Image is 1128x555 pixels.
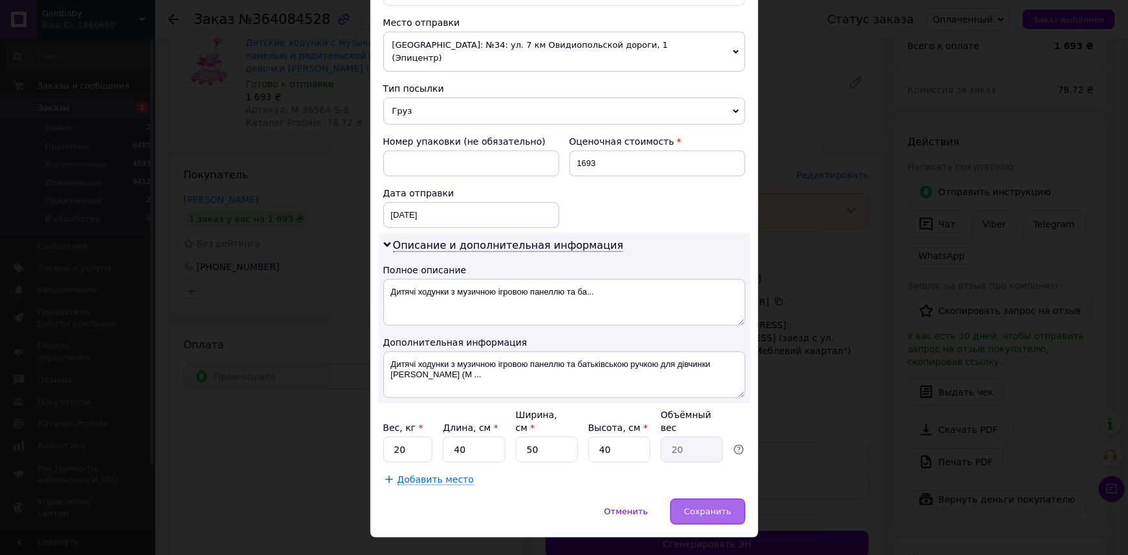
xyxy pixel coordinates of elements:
[383,98,745,125] span: Груз
[383,336,745,349] div: Дополнительная информация
[383,264,745,277] div: Полное описание
[383,187,559,200] div: Дата отправки
[398,474,474,485] span: Добавить место
[383,423,423,433] label: Вес, кг
[383,32,745,72] span: [GEOGRAPHIC_DATA]: №34: ул. 7 км Овидиопольской дороги, 1 (Эпицентр)
[569,135,745,148] div: Оценочная стоимость
[443,423,498,433] label: Длина, см
[383,83,444,94] span: Тип посылки
[516,410,557,433] label: Ширина, см
[383,17,460,28] span: Место отправки
[383,135,559,148] div: Номер упаковки (не обязательно)
[383,351,745,398] textarea: Дитячі ходунки з музичною ігровою панеллю та батьківською ручкою для дівчинки [PERSON_NAME] (M ...
[604,507,648,516] span: Отменить
[661,408,723,434] div: Объёмный вес
[383,279,745,326] textarea: Дитячі ходунки з музичною ігровою панеллю та ба...
[684,507,731,516] span: Сохранить
[393,239,624,252] span: Описание и дополнительная информация
[588,423,648,433] label: Высота, см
